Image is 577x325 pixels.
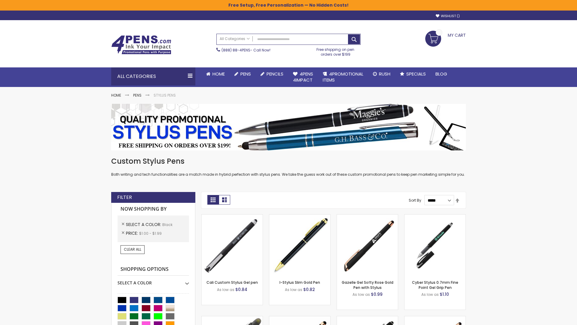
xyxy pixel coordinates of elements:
[240,71,251,77] span: Pens
[412,280,458,290] a: Cyber Stylus 0.7mm Fine Point Gel Grip Pen
[293,71,313,83] span: 4Pens 4impact
[318,67,368,87] a: 4PROMOTIONALITEMS
[279,280,320,285] a: I-Stylus Slim Gold Pen
[217,34,253,44] a: All Categories
[337,215,398,276] img: Gazelle Gel Softy Rose Gold Pen with Stylus-Black
[269,316,330,321] a: Islander Softy Rose Gold Gel Pen with Stylus-Black
[303,286,315,292] span: $0.82
[124,247,141,252] span: Clear All
[118,203,189,215] strong: Now Shopping by
[221,48,270,53] span: - Call Now!
[121,245,145,254] a: Clear All
[117,194,132,201] strong: Filter
[405,214,466,219] a: Cyber Stylus 0.7mm Fine Point Gel Grip Pen-Black
[207,195,219,205] strong: Grid
[288,67,318,87] a: 4Pens4impact
[202,214,263,219] a: Cali Custom Stylus Gel pen-Black
[126,230,139,236] span: Price
[431,67,452,81] a: Blog
[111,156,466,177] div: Both writing and tech functionalities are a match made in hybrid perfection with stylus pens. We ...
[154,93,176,98] strong: Stylus Pens
[201,67,230,81] a: Home
[202,215,263,276] img: Cali Custom Stylus Gel pen-Black
[221,48,250,53] a: (888) 88-4PENS
[435,71,447,77] span: Blog
[285,287,302,292] span: As low as
[202,316,263,321] a: Souvenir® Jalan Highlighter Stylus Pen Combo-Black
[111,67,195,85] div: All Categories
[409,198,421,203] label: Sort By
[256,67,288,81] a: Pencils
[368,67,395,81] a: Rush
[111,156,466,166] h1: Custom Stylus Pens
[126,221,162,227] span: Select A Color
[133,93,142,98] a: Pens
[353,292,370,297] span: As low as
[310,45,361,57] div: Free shipping on pen orders over $199
[217,287,234,292] span: As low as
[269,214,330,219] a: I-Stylus Slim Gold-Black
[421,292,439,297] span: As low as
[267,71,283,77] span: Pencils
[206,280,258,285] a: Cali Custom Stylus Gel pen
[162,222,172,227] span: Black
[111,93,121,98] a: Home
[337,214,398,219] a: Gazelle Gel Softy Rose Gold Pen with Stylus-Black
[395,67,431,81] a: Specials
[440,291,449,297] span: $1.10
[379,71,390,77] span: Rush
[111,104,466,150] img: Stylus Pens
[337,316,398,321] a: Custom Soft Touch® Metal Pens with Stylus-Black
[235,286,247,292] span: $0.84
[220,36,250,41] span: All Categories
[406,71,426,77] span: Specials
[230,67,256,81] a: Pens
[342,280,393,290] a: Gazelle Gel Softy Rose Gold Pen with Stylus
[118,276,189,286] div: Select A Color
[405,215,466,276] img: Cyber Stylus 0.7mm Fine Point Gel Grip Pen-Black
[371,291,383,297] span: $0.99
[323,71,363,83] span: 4PROMOTIONAL ITEMS
[212,71,225,77] span: Home
[118,263,189,276] strong: Shopping Options
[405,316,466,321] a: Gazelle Gel Softy Rose Gold Pen with Stylus - ColorJet-Black
[269,215,330,276] img: I-Stylus Slim Gold-Black
[436,14,460,18] a: Wishlist
[111,35,171,54] img: 4Pens Custom Pens and Promotional Products
[139,231,162,236] span: $1.00 - $1.99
